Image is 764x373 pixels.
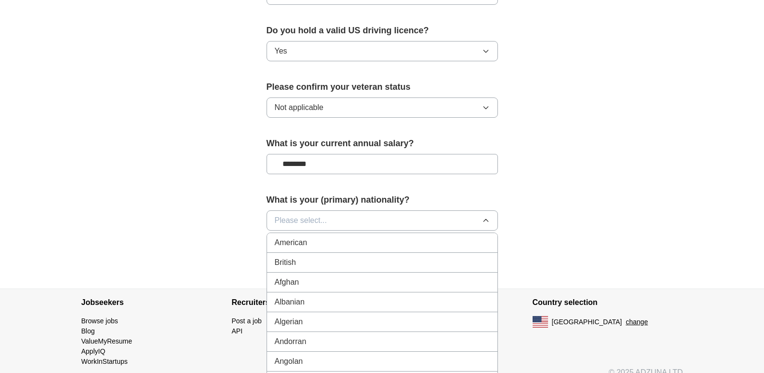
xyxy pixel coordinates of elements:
a: Post a job [232,317,262,325]
label: Please confirm your veteran status [267,81,498,94]
span: Yes [275,45,287,57]
span: American [275,237,308,249]
a: Blog [81,327,95,335]
span: British [275,257,296,268]
span: Andorran [275,336,307,347]
span: Angolan [275,356,303,367]
button: Not applicable [267,97,498,118]
label: What is your (primary) nationality? [267,193,498,207]
a: ApplyIQ [81,347,106,355]
span: Not applicable [275,102,323,113]
button: Please select... [267,210,498,231]
span: Algerian [275,316,303,328]
button: Yes [267,41,498,61]
img: US flag [533,316,548,328]
span: Afghan [275,276,299,288]
span: Albanian [275,296,305,308]
h4: Country selection [533,289,683,316]
a: Browse jobs [81,317,118,325]
a: API [232,327,243,335]
button: change [626,317,648,327]
label: What is your current annual salary? [267,137,498,150]
label: Do you hold a valid US driving licence? [267,24,498,37]
a: ValueMyResume [81,337,133,345]
a: WorkInStartups [81,358,128,365]
span: Please select... [275,215,327,226]
span: [GEOGRAPHIC_DATA] [552,317,622,327]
